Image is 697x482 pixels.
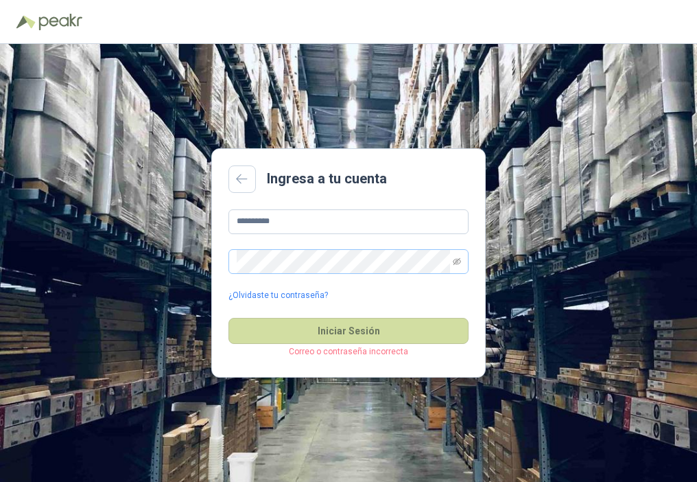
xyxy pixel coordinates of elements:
button: Iniciar Sesión [228,318,469,344]
img: Logo [16,15,36,29]
span: eye-invisible [453,257,461,266]
p: Correo o contraseña incorrecta [228,345,469,358]
h2: Ingresa a tu cuenta [267,168,387,190]
a: ¿Olvidaste tu contraseña? [228,289,328,302]
img: Peakr [38,14,82,30]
